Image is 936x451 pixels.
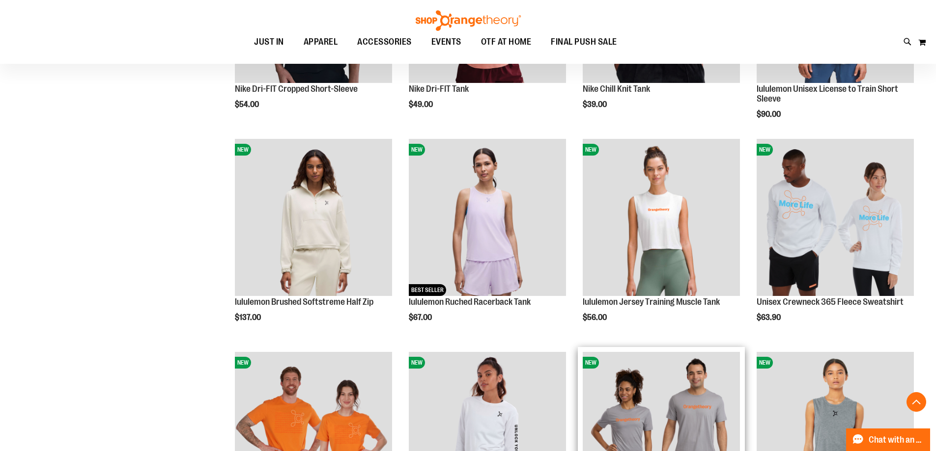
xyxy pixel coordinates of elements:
span: NEW [583,357,599,369]
img: lululemon Brushed Softstreme Half Zip [235,139,392,296]
a: lululemon Brushed Softstreme Half Zip [235,297,373,307]
img: Shop Orangetheory [414,10,522,31]
a: lululemon Jersey Training Muscle Tank [583,297,720,307]
a: lululemon Brushed Softstreme Half ZipNEW [235,139,392,297]
span: NEW [409,357,425,369]
span: $54.00 [235,100,260,109]
span: APPAREL [304,31,338,53]
a: lululemon Unisex License to Train Short Sleeve [757,84,898,104]
span: NEW [235,357,251,369]
a: Nike Dri-FIT Cropped Short-Sleeve [235,84,358,94]
span: NEW [235,144,251,156]
div: product [404,134,571,347]
img: Unisex Crewneck 365 Fleece Sweatshirt [757,139,914,296]
span: $39.00 [583,100,608,109]
span: $63.90 [757,313,782,322]
div: product [230,134,397,347]
span: JUST IN [254,31,284,53]
span: $67.00 [409,313,433,322]
span: OTF AT HOME [481,31,532,53]
a: lululemon Ruched Racerback Tank [409,297,531,307]
a: Nike Chill Knit Tank [583,84,650,94]
a: lululemon Jersey Training Muscle TankNEW [583,139,740,297]
span: ACCESSORIES [357,31,412,53]
span: $137.00 [235,313,262,322]
span: NEW [583,144,599,156]
span: EVENTS [431,31,461,53]
a: Nike Dri-FIT Tank [409,84,469,94]
button: Back To Top [907,392,926,412]
div: product [578,134,745,347]
span: NEW [409,144,425,156]
span: $49.00 [409,100,434,109]
span: Chat with an Expert [869,435,924,445]
span: FINAL PUSH SALE [551,31,617,53]
span: NEW [757,144,773,156]
a: lululemon Ruched Racerback TankNEWBEST SELLER [409,139,566,297]
span: NEW [757,357,773,369]
a: Unisex Crewneck 365 Fleece SweatshirtNEW [757,139,914,297]
span: BEST SELLER [409,284,446,296]
img: lululemon Ruched Racerback Tank [409,139,566,296]
span: $56.00 [583,313,608,322]
a: Unisex Crewneck 365 Fleece Sweatshirt [757,297,904,307]
img: lululemon Jersey Training Muscle Tank [583,139,740,296]
div: product [752,134,919,347]
button: Chat with an Expert [846,428,931,451]
span: $90.00 [757,110,782,119]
